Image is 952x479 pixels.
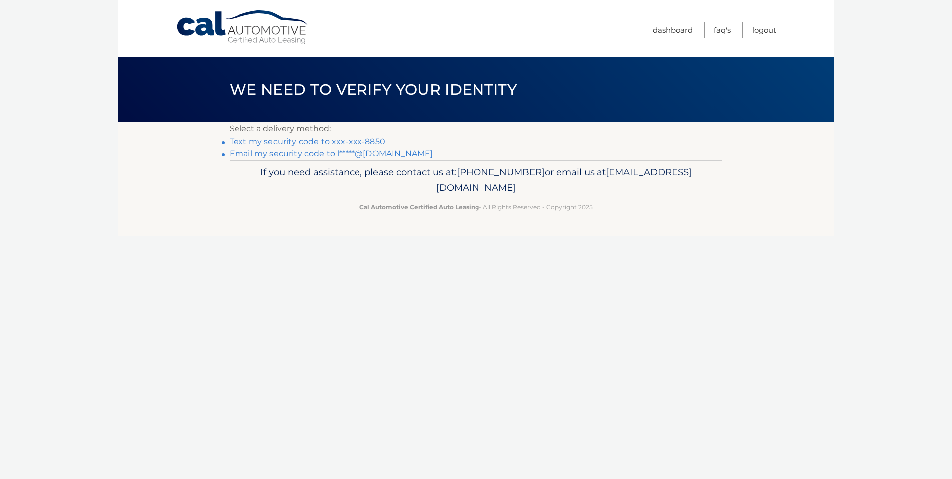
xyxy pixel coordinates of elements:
[230,137,385,146] a: Text my security code to xxx-xxx-8850
[714,22,731,38] a: FAQ's
[230,149,433,158] a: Email my security code to l*****@[DOMAIN_NAME]
[457,166,545,178] span: [PHONE_NUMBER]
[230,122,722,136] p: Select a delivery method:
[230,80,517,99] span: We need to verify your identity
[236,164,716,196] p: If you need assistance, please contact us at: or email us at
[236,202,716,212] p: - All Rights Reserved - Copyright 2025
[176,10,310,45] a: Cal Automotive
[752,22,776,38] a: Logout
[359,203,479,211] strong: Cal Automotive Certified Auto Leasing
[653,22,693,38] a: Dashboard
